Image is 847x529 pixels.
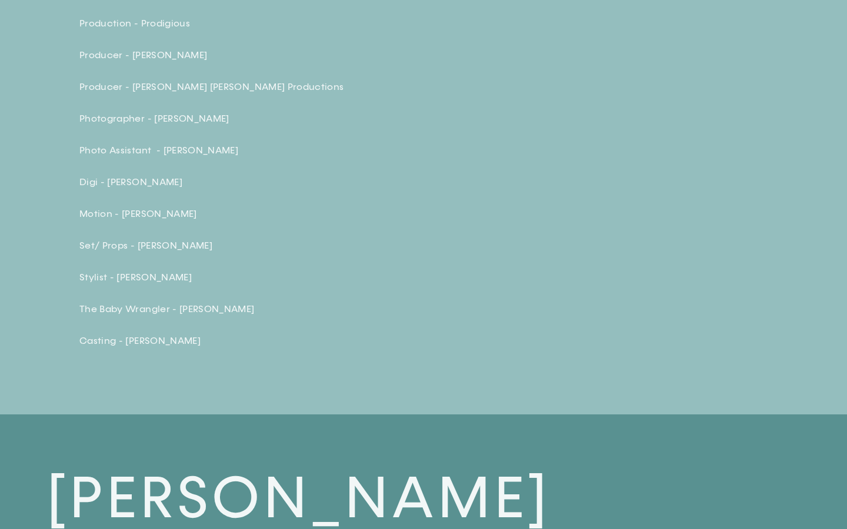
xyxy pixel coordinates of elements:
p: Motion - [PERSON_NAME] [79,207,491,220]
p: Producer - [PERSON_NAME] [PERSON_NAME] Productions [79,81,491,93]
p: The Baby Wrangler - [PERSON_NAME] [79,303,491,316]
p: Set/ Props - [PERSON_NAME] [79,239,491,252]
p: Digi - [PERSON_NAME] [79,176,491,189]
p: Photographer - [PERSON_NAME] [79,112,491,125]
p: Photo Assistant - [PERSON_NAME] [79,144,491,157]
p: Producer - [PERSON_NAME] [79,49,491,62]
p: Casting - [PERSON_NAME] [79,334,491,347]
p: Stylist - [PERSON_NAME] [79,271,491,284]
p: Production - Prodigious [79,17,491,30]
